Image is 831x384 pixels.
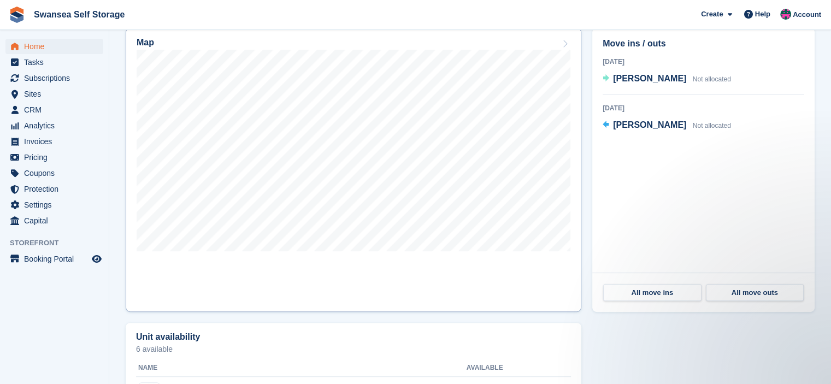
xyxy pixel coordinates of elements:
[603,57,804,67] div: [DATE]
[30,5,129,23] a: Swansea Self Storage
[137,38,154,48] h2: Map
[693,75,731,83] span: Not allocated
[136,359,467,377] th: Name
[24,181,90,197] span: Protection
[24,102,90,117] span: CRM
[603,103,804,113] div: [DATE]
[793,9,821,20] span: Account
[5,181,103,197] a: menu
[24,70,90,86] span: Subscriptions
[603,119,731,133] a: [PERSON_NAME] Not allocated
[701,9,723,20] span: Create
[5,102,103,117] a: menu
[603,37,804,50] h2: Move ins / outs
[612,297,831,379] iframe: Intercom notifications message
[467,359,531,377] th: Available
[24,251,90,267] span: Booking Portal
[780,9,791,20] img: Paul Davies
[5,134,103,149] a: menu
[5,55,103,70] a: menu
[5,197,103,212] a: menu
[24,134,90,149] span: Invoices
[24,55,90,70] span: Tasks
[24,118,90,133] span: Analytics
[613,74,686,83] span: [PERSON_NAME]
[9,7,25,23] img: stora-icon-8386f47178a22dfd0bd8f6a31ec36ba5ce8667c1dd55bd0f319d3a0aa187defe.svg
[693,122,731,129] span: Not allocated
[24,166,90,181] span: Coupons
[24,86,90,102] span: Sites
[5,166,103,181] a: menu
[136,345,571,353] p: 6 available
[24,150,90,165] span: Pricing
[755,9,770,20] span: Help
[24,39,90,54] span: Home
[706,284,804,302] a: All move outs
[5,213,103,228] a: menu
[126,28,581,312] a: Map
[10,238,109,249] span: Storefront
[90,252,103,265] a: Preview store
[603,72,731,86] a: [PERSON_NAME] Not allocated
[5,251,103,267] a: menu
[5,150,103,165] a: menu
[24,213,90,228] span: Capital
[5,70,103,86] a: menu
[5,86,103,102] a: menu
[5,118,103,133] a: menu
[603,284,702,302] a: All move ins
[136,332,200,342] h2: Unit availability
[613,120,686,129] span: [PERSON_NAME]
[24,197,90,212] span: Settings
[5,39,103,54] a: menu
